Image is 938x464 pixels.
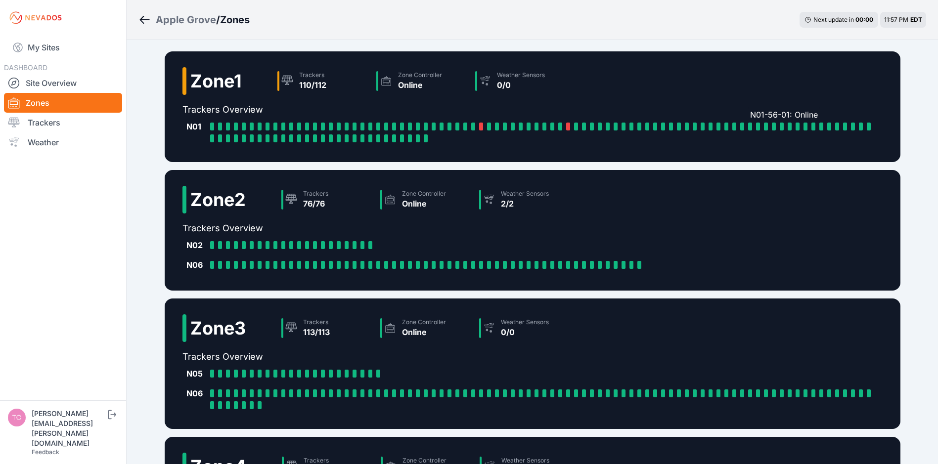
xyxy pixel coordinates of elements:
[910,16,922,23] span: EDT
[277,314,376,342] a: Trackers113/113
[501,198,549,210] div: 2/2
[475,186,574,213] a: Weather Sensors2/2
[303,198,328,210] div: 76/76
[303,326,330,338] div: 113/113
[190,71,242,91] h2: Zone 1
[182,221,649,235] h2: Trackers Overview
[501,326,549,338] div: 0/0
[748,123,756,130] a: N01-56-01: Online
[402,190,446,198] div: Zone Controller
[398,71,442,79] div: Zone Controller
[190,190,246,210] h2: Zone 2
[501,190,549,198] div: Weather Sensors
[186,259,206,271] div: N06
[402,198,446,210] div: Online
[4,132,122,152] a: Weather
[4,63,47,72] span: DASHBOARD
[471,67,570,95] a: Weather Sensors0/0
[884,16,908,23] span: 11:57 PM
[497,79,545,91] div: 0/0
[402,326,446,338] div: Online
[182,103,883,117] h2: Trackers Overview
[138,7,250,33] nav: Breadcrumb
[220,13,250,27] h3: Zones
[303,190,328,198] div: Trackers
[299,79,326,91] div: 110/112
[303,318,330,326] div: Trackers
[8,10,63,26] img: Nevados
[186,239,206,251] div: N02
[4,93,122,113] a: Zones
[216,13,220,27] span: /
[497,71,545,79] div: Weather Sensors
[501,318,549,326] div: Weather Sensors
[277,186,376,213] a: Trackers76/76
[4,73,122,93] a: Site Overview
[475,314,574,342] a: Weather Sensors0/0
[156,13,216,27] a: Apple Grove
[32,409,106,448] div: [PERSON_NAME][EMAIL_ADDRESS][PERSON_NAME][DOMAIN_NAME]
[8,409,26,426] img: tomasz.barcz@energix-group.com
[855,16,873,24] div: 00 : 00
[273,67,372,95] a: Trackers110/112
[186,121,206,132] div: N01
[402,318,446,326] div: Zone Controller
[190,318,246,338] h2: Zone 3
[299,71,326,79] div: Trackers
[813,16,854,23] span: Next update in
[186,387,206,399] div: N06
[186,368,206,380] div: N05
[32,448,59,456] a: Feedback
[182,350,883,364] h2: Trackers Overview
[4,113,122,132] a: Trackers
[4,36,122,59] a: My Sites
[398,79,442,91] div: Online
